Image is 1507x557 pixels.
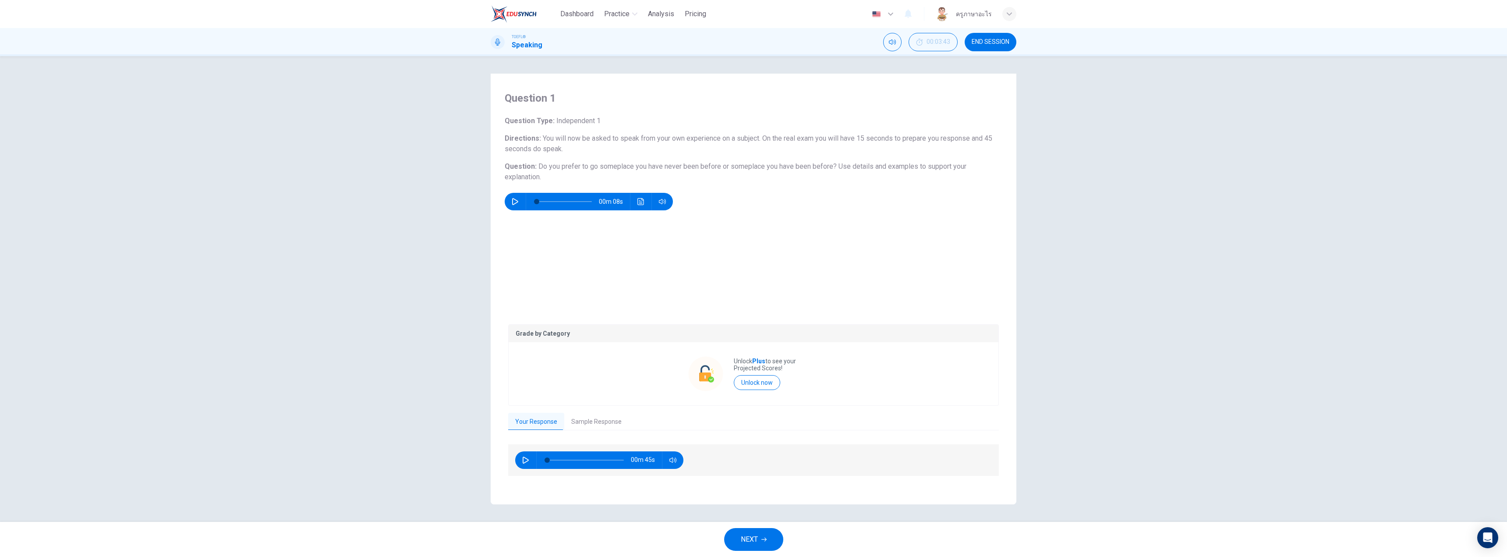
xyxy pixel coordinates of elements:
span: Analysis [648,9,674,19]
h6: Directions : [505,133,1002,154]
span: Independent 1 [555,117,601,125]
button: Click to see the audio transcription [634,193,648,210]
button: Dashboard [557,6,597,22]
button: Pricing [681,6,710,22]
button: Unlock now [734,375,780,390]
button: Analysis [644,6,678,22]
img: EduSynch logo [491,5,537,23]
button: 00:03:43 [909,33,958,51]
button: Your Response [508,413,564,431]
span: END SESSION [972,39,1009,46]
button: END SESSION [965,33,1016,51]
div: ครูภาษาอะไร [956,9,992,19]
span: 00:03:43 [927,39,950,46]
div: basic tabs example [508,413,999,431]
h1: Speaking [512,40,542,50]
span: NEXT [741,533,758,546]
span: You will now be asked to speak from your own experience on a subject. On the real exam you will h... [505,134,992,153]
span: Dashboard [560,9,594,19]
h6: Question : [505,161,1002,182]
p: Grade by Category [516,330,991,337]
div: Hide [909,33,958,51]
img: en [871,11,882,18]
span: Do you prefer to go someplace you have never been before or someplace you have been before? [538,162,837,170]
button: NEXT [724,528,783,551]
strong: Plus [752,358,765,365]
h6: Question Type : [505,116,1002,126]
span: Pricing [685,9,706,19]
span: 00m 45s [631,451,662,469]
div: Open Intercom Messenger [1477,527,1498,548]
h4: Question 1 [505,91,1002,105]
div: Mute [883,33,902,51]
span: TOEFL® [512,34,526,40]
button: Practice [601,6,641,22]
span: 00m 08s [599,193,630,210]
span: Practice [604,9,630,19]
p: Unlock to see your Projected Scores! [734,358,819,372]
a: EduSynch logo [491,5,557,23]
img: Profile picture [935,7,949,21]
button: Sample Response [564,413,629,431]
